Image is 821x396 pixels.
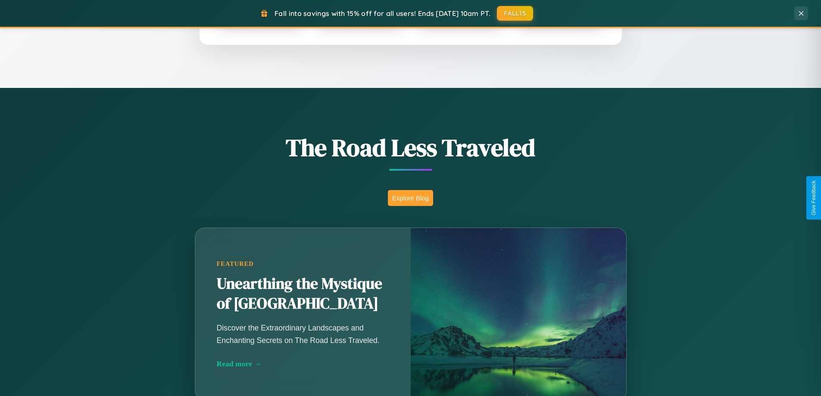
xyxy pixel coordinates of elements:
p: Discover the Extraordinary Landscapes and Enchanting Secrets on The Road Less Traveled. [217,322,389,346]
div: Give Feedback [811,181,817,215]
div: Featured [217,260,389,268]
h1: The Road Less Traveled [152,131,669,164]
h2: Unearthing the Mystique of [GEOGRAPHIC_DATA] [217,274,389,314]
button: Explore Blog [388,190,433,206]
span: Fall into savings with 15% off for all users! Ends [DATE] 10am PT. [275,9,490,18]
div: Read more → [217,359,389,368]
button: FALL15 [497,6,533,21]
